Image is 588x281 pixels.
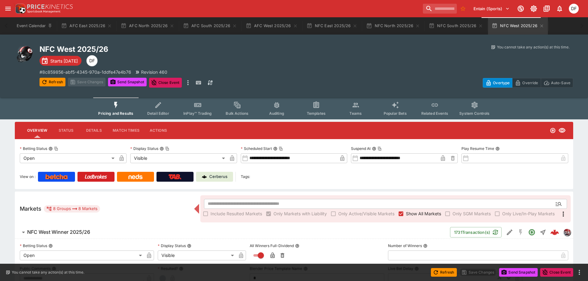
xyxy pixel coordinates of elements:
a: 1826a471-ad7b-418e-9c75-d8bd4f998a51 [548,226,561,238]
div: David Foster [569,4,579,14]
span: Only Markets with Liability [273,210,327,217]
img: PriceKinetics [27,4,73,9]
button: Override [512,78,541,88]
button: Overtype [483,78,512,88]
button: Auto-Save [541,78,573,88]
p: Play Resume Time [461,146,494,151]
input: search [423,4,457,14]
button: NFC East 2025/26 [303,17,361,35]
button: Match Times [108,123,144,138]
label: Tags: [241,172,250,182]
button: AFC West 2025/26 [242,17,302,35]
img: Neds [128,174,142,179]
button: All Winners Full-Dividend [295,244,299,248]
button: Open [526,227,537,238]
p: Betting Status [20,243,47,248]
h5: Markets [20,205,41,212]
button: open drawer [2,3,14,14]
button: Copy To Clipboard [377,147,382,151]
button: Copy To Clipboard [279,147,283,151]
span: Teams [349,111,362,116]
div: Event type filters [93,97,494,119]
p: You cannot take any action(s) at this time. [497,44,569,50]
p: All Winners Full-Dividend [250,243,294,248]
button: Event Calendar [13,17,56,35]
button: Open [553,198,564,209]
p: Betting Status [20,146,47,151]
img: TabNZ [169,174,181,179]
p: You cannot take any action(s) at this time. [12,270,84,275]
span: Only Live/In-Play Markets [502,210,555,217]
div: 1826a471-ad7b-418e-9c75-d8bd4f998a51 [550,228,559,237]
span: System Controls [459,111,490,116]
button: Scheduled StartCopy To Clipboard [273,147,277,151]
h2: Copy To Clipboard [40,44,307,54]
img: american_football.png [15,44,35,64]
button: NFC South 2025/26 [425,17,487,35]
img: logo-cerberus--red.svg [550,228,559,237]
button: Documentation [541,3,552,14]
button: NFC West Winner 2025/26 [15,226,450,238]
svg: More [560,210,567,218]
button: NFC West 2025/26 [488,17,548,35]
img: Betcha [45,174,68,179]
img: PriceKinetics Logo [14,2,26,15]
button: Straight [537,227,548,238]
button: Close Event [149,78,182,88]
button: AFC North 2025/26 [117,17,178,35]
button: Toggle light/dark mode [528,3,539,14]
button: more [184,78,192,88]
div: Start From [483,78,573,88]
span: Popular Bets [384,111,407,116]
img: Sportsbook Management [27,10,60,13]
div: Visible [158,250,236,260]
span: Bulk Actions [226,111,248,116]
p: Starts [DATE] [50,58,78,64]
button: Betting StatusCopy To Clipboard [48,147,53,151]
img: pricekinetics [564,229,570,236]
p: Auto-Save [551,80,570,86]
span: Pricing and Results [98,111,133,116]
button: Betting Status [48,244,53,248]
button: SGM Disabled [515,227,526,238]
div: pricekinetics [563,229,571,236]
p: Overtype [493,80,510,86]
button: Connected to PK [515,3,526,14]
button: 1731Transaction(s) [450,227,502,238]
label: View on : [20,172,35,182]
p: Copy To Clipboard [40,69,131,75]
button: NFC North 2025/26 [362,17,424,35]
svg: Open [550,127,556,134]
button: Close Event [540,268,573,277]
button: Notifications [554,3,565,14]
button: Overview [22,123,52,138]
p: Suspend At [351,146,371,151]
button: Actions [144,123,172,138]
p: Display Status [158,243,186,248]
button: more [576,269,583,276]
button: Send Snapshot [108,78,147,86]
button: Refresh [431,268,457,277]
p: Display Status [130,146,158,151]
div: David Foster [86,55,98,66]
button: Display StatusCopy To Clipboard [160,147,164,151]
div: Open [20,250,144,260]
button: Suspend AtCopy To Clipboard [372,147,376,151]
a: Cerberus [196,172,233,182]
p: Scheduled Start [241,146,272,151]
button: Copy To Clipboard [54,147,58,151]
span: Templates [307,111,326,116]
button: David Foster [567,2,581,15]
span: Auditing [269,111,284,116]
span: InPlay™ Trading [183,111,212,116]
svg: Visible [558,127,566,134]
div: Open [20,153,117,163]
button: AFC East 2025/26 [57,17,116,35]
button: Details [80,123,108,138]
button: Send Snapshot [499,268,538,277]
span: Related Events [421,111,448,116]
img: Cerberus [202,174,207,179]
button: Number of Winners [423,244,427,248]
svg: Open [528,229,536,236]
button: Edit Detail [504,227,515,238]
